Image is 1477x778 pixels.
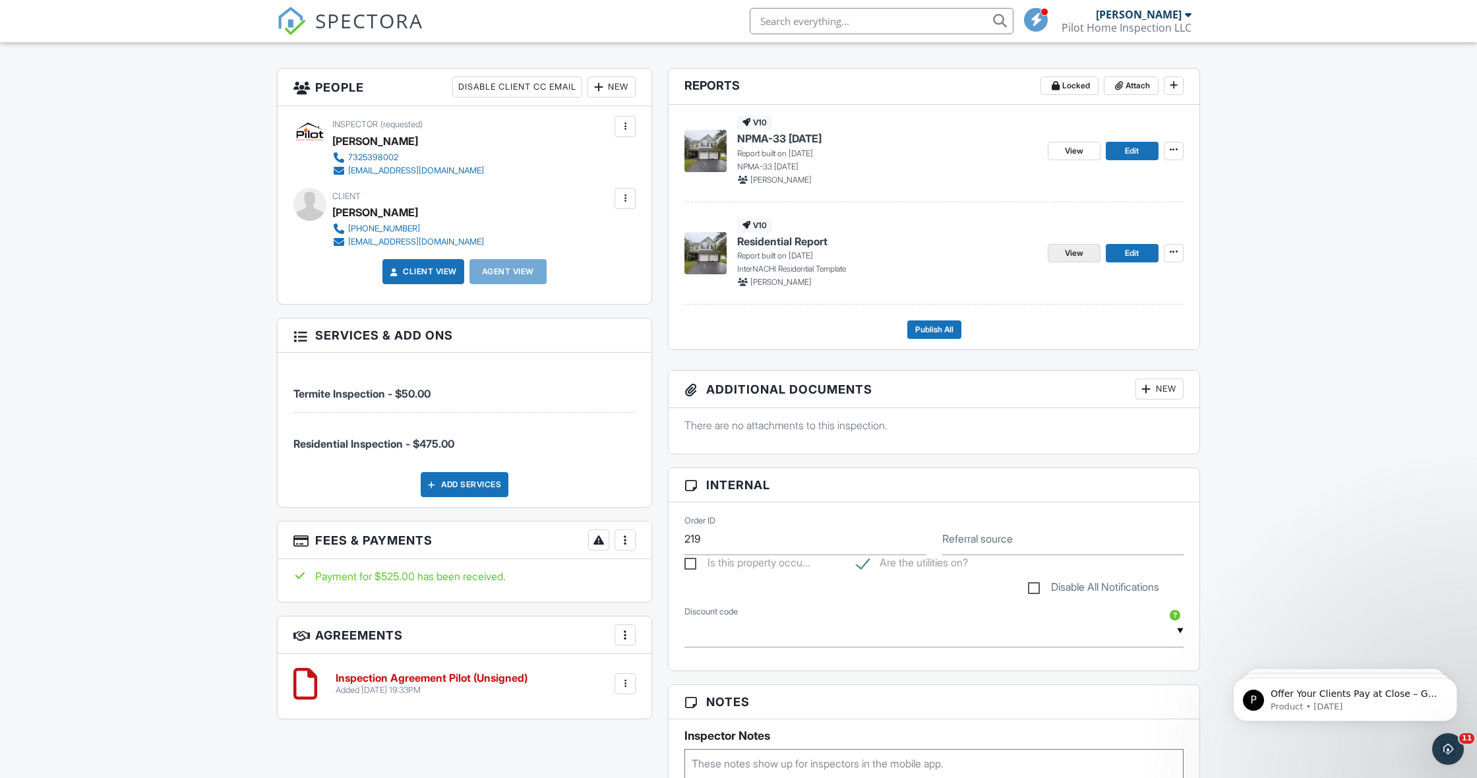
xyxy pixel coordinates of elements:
[348,237,484,247] div: [EMAIL_ADDRESS][DOMAIN_NAME]
[684,514,715,526] label: Order ID
[277,7,306,36] img: The Best Home Inspection Software - Spectora
[278,616,651,654] h3: Agreements
[278,318,651,353] h3: Services & Add ons
[332,151,484,164] a: 7325398002
[669,685,1199,719] h3: Notes
[1135,378,1184,400] div: New
[348,165,484,176] div: [EMAIL_ADDRESS][DOMAIN_NAME]
[684,556,810,573] label: Is this property occupied?
[336,673,527,696] a: Inspection Agreement Pilot (Unsigned) Added [DATE] 19:33PM
[348,152,398,163] div: 7325398002
[348,224,420,234] div: [PHONE_NUMBER]
[1459,733,1474,744] span: 11
[1096,8,1182,21] div: [PERSON_NAME]
[1062,21,1191,34] div: Pilot Home Inspection LLC
[278,522,651,559] h3: Fees & Payments
[942,531,1013,546] label: Referral source
[332,222,484,235] a: [PHONE_NUMBER]
[684,418,1184,433] p: There are no attachments to this inspection.
[57,38,227,285] span: Offer Your Clients Pay at Close – Get Early Access Pay at Close (PAC) lets your clients defer ins...
[1432,733,1464,765] iframe: Intercom live chat
[421,472,508,497] div: Add Services
[293,413,636,462] li: Service: Residential Inspection
[332,119,378,129] span: Inspector
[332,191,361,201] span: Client
[332,202,418,222] div: [PERSON_NAME]
[684,729,1184,742] h5: Inspector Notes
[332,131,418,151] div: [PERSON_NAME]
[57,51,227,63] p: Message from Product, sent 6w ago
[380,119,423,129] span: (requested)
[332,235,484,249] a: [EMAIL_ADDRESS][DOMAIN_NAME]
[1213,650,1477,742] iframe: Intercom notifications message
[332,164,484,177] a: [EMAIL_ADDRESS][DOMAIN_NAME]
[1028,581,1159,597] label: Disable All Notifications
[452,76,582,98] div: Disable Client CC Email
[278,69,651,106] h3: People
[277,18,423,45] a: SPECTORA
[684,606,738,618] label: Discount code
[293,363,636,412] li: Service: Termite Inspection
[315,7,423,34] span: SPECTORA
[336,673,527,684] h6: Inspection Agreement Pilot (Unsigned)
[669,371,1199,408] h3: Additional Documents
[750,8,1013,34] input: Search everything...
[669,468,1199,502] h3: Internal
[588,76,636,98] div: New
[293,437,454,450] span: Residential Inspection - $475.00
[857,556,968,573] label: Are the utilities on?
[387,265,457,278] a: Client View
[336,685,527,696] div: Added [DATE] 19:33PM
[293,569,636,583] div: Payment for $525.00 has been received.
[293,387,431,400] span: Termite Inspection - $50.00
